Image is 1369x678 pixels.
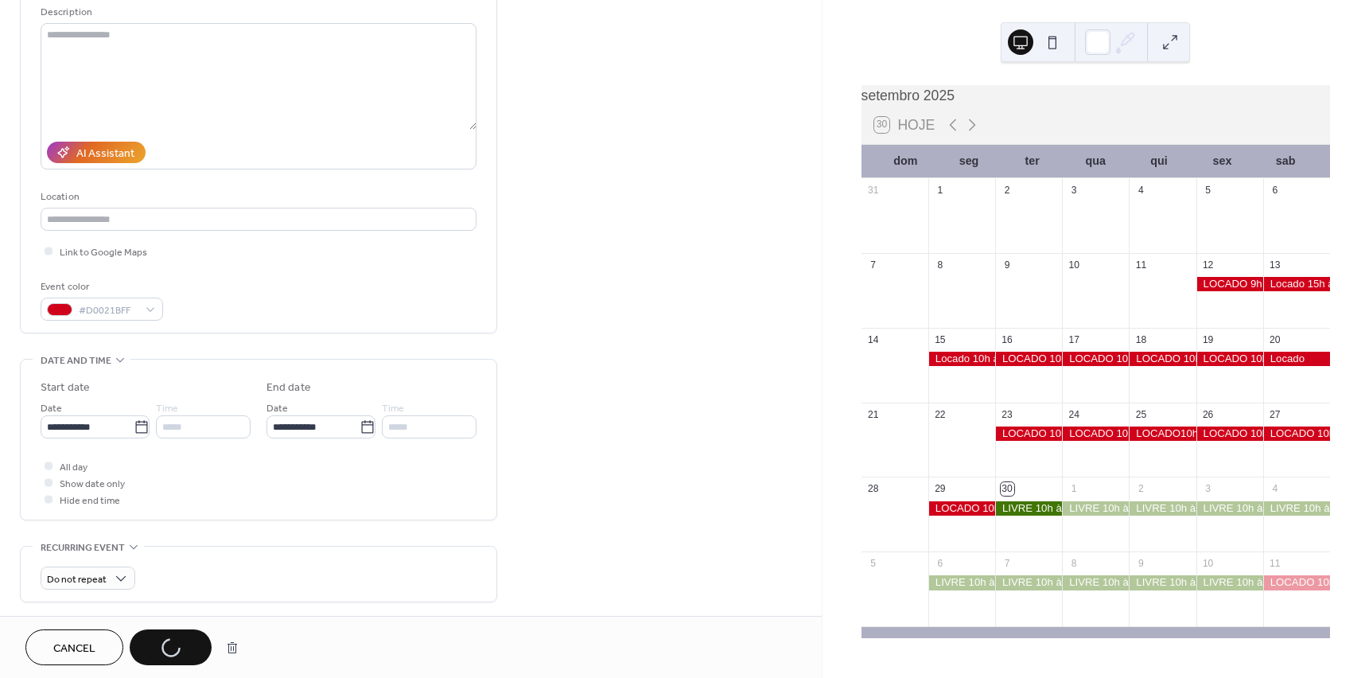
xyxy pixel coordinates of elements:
div: LOCADO 10h às 17h [1263,427,1330,441]
div: LOCADO 9h às 18h [1196,277,1263,291]
div: LOCADO 10h às 17h [1196,352,1263,366]
div: LOCADO 10h às 17h [1263,575,1330,590]
div: 21 [866,407,880,421]
div: 10 [1068,258,1081,271]
div: 19 [1201,333,1215,346]
div: 8 [933,258,947,271]
div: 25 [1134,407,1148,421]
div: LIVRE 10h às 17h [1263,501,1330,516]
div: sex [1191,145,1254,177]
button: Cancel [25,629,123,665]
div: 12 [1201,258,1215,271]
div: qui [1127,145,1191,177]
div: 28 [866,482,880,496]
div: 2 [1001,183,1014,197]
div: seg [937,145,1001,177]
div: Description [41,4,473,21]
div: LIVRE 10h às 17h [928,575,995,590]
div: 6 [1268,183,1281,197]
div: LOCADO 10h às 13h [1062,427,1129,441]
div: LIVRE 10h às 17h [1129,575,1196,590]
div: LIVRE 10h às 17h [995,575,1062,590]
div: sab [1254,145,1317,177]
button: AI Assistant [47,142,146,163]
div: 18 [1134,333,1148,346]
div: 13 [1268,258,1281,271]
div: 27 [1268,407,1281,421]
div: End date [266,380,311,396]
div: 20 [1268,333,1281,346]
div: 3 [1201,482,1215,496]
div: ter [1001,145,1064,177]
div: 1 [933,183,947,197]
div: setembro 2025 [861,85,1330,106]
div: 29 [933,482,947,496]
div: Locado 10h às 17h [928,352,995,366]
span: Hide end time [60,493,120,509]
div: LOCADO 10h às 17h [1062,352,1129,366]
div: dom [874,145,938,177]
div: 23 [1001,407,1014,421]
span: Date and time [41,353,111,369]
div: 7 [866,258,880,271]
span: Recurring event [41,540,125,556]
div: 15 [933,333,947,346]
div: AI Assistant [76,146,134,162]
span: #D0021BFF [79,302,138,319]
div: LIVRE 10h às 17h [1196,575,1263,590]
div: 10 [1201,557,1215,571]
div: 17 [1068,333,1081,346]
div: LOCADO 10h às 17h [995,352,1062,366]
div: 9 [1001,258,1014,271]
div: 26 [1201,407,1215,421]
div: 16 [1001,333,1014,346]
div: 14 [866,333,880,346]
div: Event color [41,279,160,295]
div: 3 [1068,183,1081,197]
span: Date [41,400,62,417]
div: 30 [1001,482,1014,496]
div: 1 [1068,482,1081,496]
span: Do not repeat [47,571,107,589]
div: 11 [1268,557,1281,571]
div: Locado [1263,352,1330,366]
div: qua [1064,145,1127,177]
div: Location [41,189,473,205]
span: Time [382,400,404,417]
div: 2 [1134,482,1148,496]
span: Time [156,400,178,417]
div: LOCADO 10h às 17h [995,427,1062,441]
div: LOCADO10h às 17h [1129,427,1196,441]
div: 6 [933,557,947,571]
div: 4 [1134,183,1148,197]
span: Show date only [60,476,125,493]
div: 24 [1068,407,1081,421]
div: 11 [1134,258,1148,271]
div: 31 [866,183,880,197]
div: 4 [1268,482,1281,496]
div: LOCADO 10h às 17h [1196,427,1263,441]
div: Locado 15h às 17h [1263,277,1330,291]
div: 22 [933,407,947,421]
div: LIVRE 10h às 17h [1129,501,1196,516]
div: LOCADO 10h às 17h [1129,352,1196,366]
div: 7 [1001,557,1014,571]
div: Start date [41,380,90,396]
span: Link to Google Maps [60,244,147,261]
div: LOCADO 10h às 17h [928,501,995,516]
div: 9 [1134,557,1148,571]
div: LIVRE 10h às 17h [1196,501,1263,516]
div: LIVRE 10h às 17h [995,501,1062,516]
div: LIVRE 10h às 17h [1062,501,1129,516]
span: Date [266,400,288,417]
div: 5 [866,557,880,571]
span: Cancel [53,641,95,657]
div: LIVRE 10h às 17h [1062,575,1129,590]
span: All day [60,459,88,476]
div: 8 [1068,557,1081,571]
div: 5 [1201,183,1215,197]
